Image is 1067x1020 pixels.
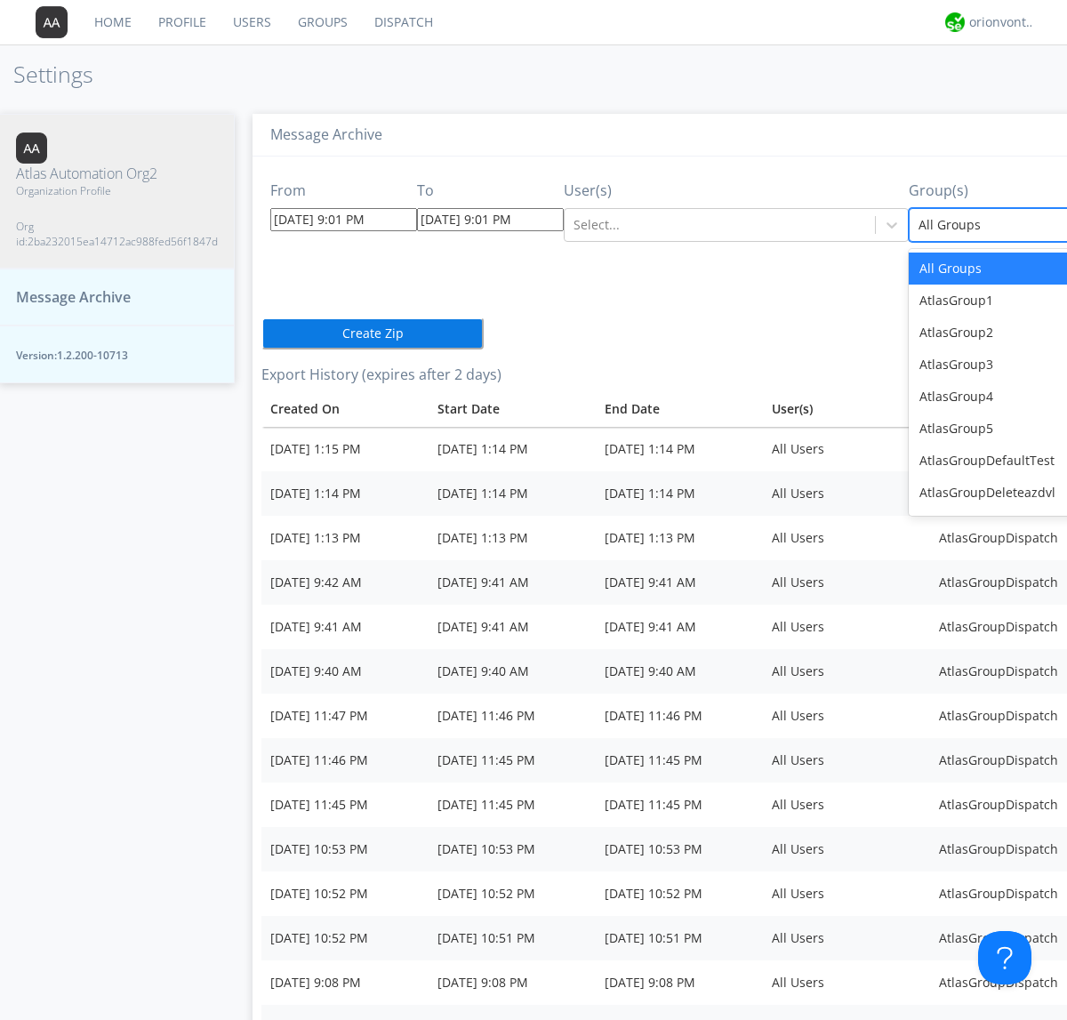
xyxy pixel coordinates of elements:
div: [DATE] 10:52 PM [437,885,587,903]
div: [DATE] 10:53 PM [605,840,754,858]
div: [DATE] 10:52 PM [270,885,420,903]
button: Create Zip [261,317,484,349]
div: [DATE] 1:14 PM [437,485,587,502]
div: All Users [772,707,921,725]
div: [DATE] 1:13 PM [605,529,754,547]
div: [DATE] 11:45 PM [605,751,754,769]
div: [DATE] 1:14 PM [605,440,754,458]
img: 373638.png [16,133,47,164]
div: [DATE] 10:52 PM [270,929,420,947]
h3: From [270,183,417,199]
div: [DATE] 9:41 AM [605,574,754,591]
div: [DATE] 1:13 PM [270,529,420,547]
div: [DATE] 9:40 AM [270,663,420,680]
div: [DATE] 9:41 AM [437,574,587,591]
div: [DATE] 1:13 PM [437,529,587,547]
div: [DATE] 10:52 PM [605,885,754,903]
div: All Users [772,796,921,814]
div: [DATE] 1:14 PM [270,485,420,502]
div: [DATE] 9:08 PM [270,974,420,992]
div: [DATE] 10:53 PM [270,840,420,858]
div: All Users [772,440,921,458]
div: [DATE] 10:53 PM [437,840,587,858]
div: [DATE] 9:08 PM [605,974,754,992]
div: [DATE] 1:15 PM [270,440,420,458]
div: [DATE] 1:14 PM [437,440,587,458]
div: All Users [772,663,921,680]
h3: To [417,183,564,199]
th: Toggle SortBy [429,391,596,427]
div: [DATE] 11:47 PM [270,707,420,725]
div: orionvontas+atlas+automation+org2 [969,13,1036,31]
div: [DATE] 9:40 AM [437,663,587,680]
div: [DATE] 11:45 PM [605,796,754,814]
div: [DATE] 9:42 AM [270,574,420,591]
div: All Users [772,529,921,547]
span: Version: 1.2.200-10713 [16,348,218,363]
span: Message Archive [16,287,131,308]
div: [DATE] 9:40 AM [605,663,754,680]
div: [DATE] 1:14 PM [605,485,754,502]
div: [DATE] 11:46 PM [437,707,587,725]
div: [DATE] 10:51 PM [437,929,587,947]
th: User(s) [763,391,930,427]
div: All Users [772,751,921,769]
th: Toggle SortBy [261,391,429,427]
div: All Users [772,885,921,903]
div: All Users [772,929,921,947]
div: [DATE] 9:41 AM [605,618,754,636]
span: Organization Profile [16,183,218,198]
img: 29d36aed6fa347d5a1537e7736e6aa13 [945,12,965,32]
div: [DATE] 11:46 PM [270,751,420,769]
div: [DATE] 10:51 PM [605,929,754,947]
th: Toggle SortBy [596,391,763,427]
div: All Users [772,574,921,591]
h3: User(s) [564,183,909,199]
img: 373638.png [36,6,68,38]
span: Atlas Automation Org2 [16,164,218,184]
div: [DATE] 11:45 PM [437,751,587,769]
div: All Users [772,840,921,858]
div: [DATE] 11:46 PM [605,707,754,725]
div: [DATE] 11:45 PM [270,796,420,814]
div: [DATE] 11:45 PM [437,796,587,814]
div: All Users [772,974,921,992]
div: [DATE] 9:41 AM [270,618,420,636]
div: All Users [772,485,921,502]
div: [DATE] 9:08 PM [437,974,587,992]
div: [DATE] 9:41 AM [437,618,587,636]
iframe: Toggle Customer Support [978,931,1031,984]
div: All Users [772,618,921,636]
span: Org id: 2ba232015ea14712ac988fed56f1847d [16,219,218,249]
